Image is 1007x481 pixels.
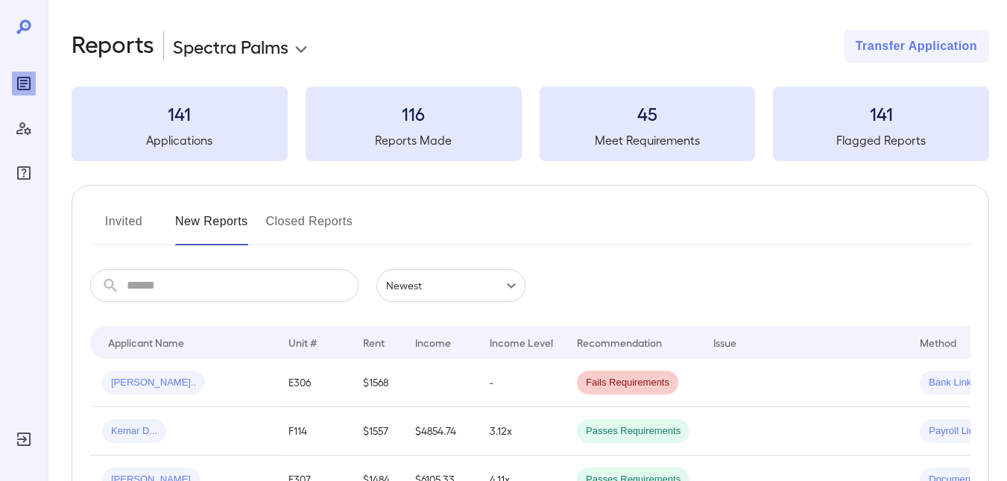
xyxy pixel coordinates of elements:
[478,407,565,456] td: 3.12x
[577,376,678,390] span: Fails Requirements
[173,34,288,58] p: Spectra Palms
[376,269,525,302] div: Newest
[12,161,36,185] div: FAQ
[478,359,565,407] td: -
[403,407,478,456] td: $4854.74
[102,376,205,390] span: [PERSON_NAME]..
[490,333,553,351] div: Income Level
[12,427,36,451] div: Log Out
[577,424,689,438] span: Passes Requirements
[175,210,248,245] button: New Reports
[773,131,989,149] h5: Flagged Reports
[90,210,157,245] button: Invited
[72,30,154,63] h2: Reports
[12,116,36,140] div: Manage Users
[72,131,288,149] h5: Applications
[266,210,353,245] button: Closed Reports
[577,333,662,351] div: Recommendation
[351,359,403,407] td: $1568
[773,101,989,125] h3: 141
[540,101,756,125] h3: 45
[277,359,351,407] td: E306
[351,407,403,456] td: $1557
[72,87,989,161] summary: 141Applications116Reports Made45Meet Requirements141Flagged Reports
[540,131,756,149] h5: Meet Requirements
[277,407,351,456] td: F114
[102,424,166,438] span: Kemar D...
[288,333,317,351] div: Unit #
[108,333,184,351] div: Applicant Name
[12,72,36,95] div: Reports
[306,131,522,149] h5: Reports Made
[920,333,956,351] div: Method
[844,30,989,63] button: Transfer Application
[363,333,387,351] div: Rent
[72,101,288,125] h3: 141
[713,333,737,351] div: Issue
[920,376,980,390] span: Bank Link
[415,333,451,351] div: Income
[920,424,988,438] span: Payroll Link
[306,101,522,125] h3: 116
